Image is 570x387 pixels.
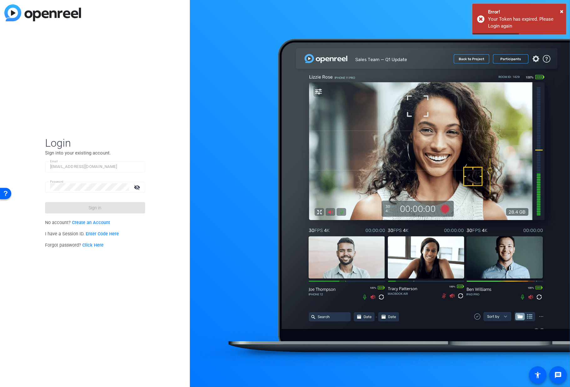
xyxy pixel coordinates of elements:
input: Enter Email Address [50,163,140,170]
span: × [560,8,563,15]
span: No account? [45,220,110,225]
mat-label: Password [50,180,64,184]
a: Click Here [82,243,104,248]
mat-icon: message [554,371,562,379]
a: Enter Code Here [86,231,119,237]
span: Forgot password? [45,243,104,248]
span: I have a Session ID. [45,231,119,237]
span: Login [45,136,145,149]
a: Create an Account [72,220,110,225]
mat-label: Email [50,160,58,163]
mat-icon: visibility_off [130,183,145,192]
div: Your Token has expired. Please Login again [488,16,562,30]
img: blue-gradient.svg [4,4,81,21]
mat-icon: accessibility [534,371,542,379]
p: Sign into your existing account. [45,149,145,156]
button: Close [560,7,563,16]
div: Error! [488,8,562,16]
